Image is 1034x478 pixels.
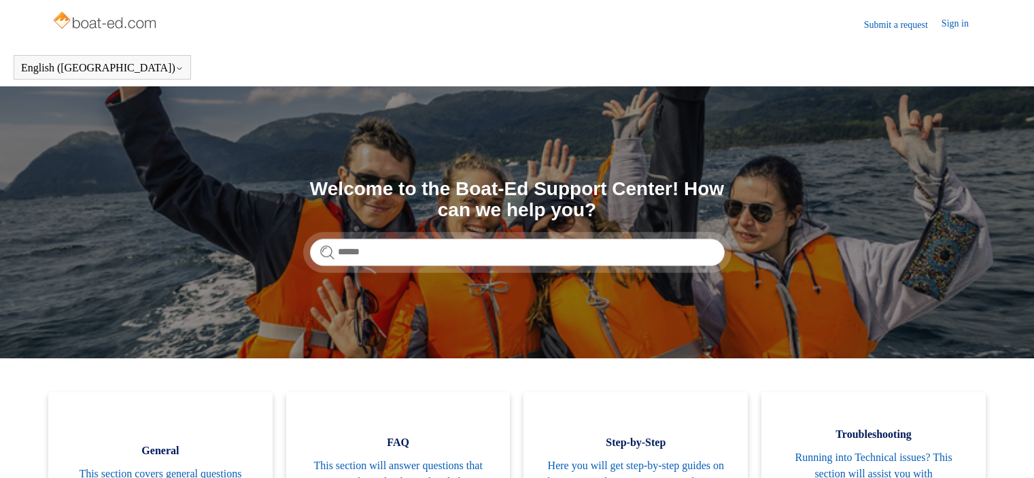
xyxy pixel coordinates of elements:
span: Step-by-Step [544,434,727,451]
input: Search [310,239,725,266]
img: Boat-Ed Help Center home page [52,8,160,35]
a: Sign in [942,16,982,33]
span: General [69,443,252,459]
button: English ([GEOGRAPHIC_DATA]) [21,62,184,74]
h1: Welcome to the Boat-Ed Support Center! How can we help you? [310,179,725,221]
a: Submit a request [864,18,942,32]
span: FAQ [307,434,490,451]
span: Troubleshooting [782,426,965,443]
